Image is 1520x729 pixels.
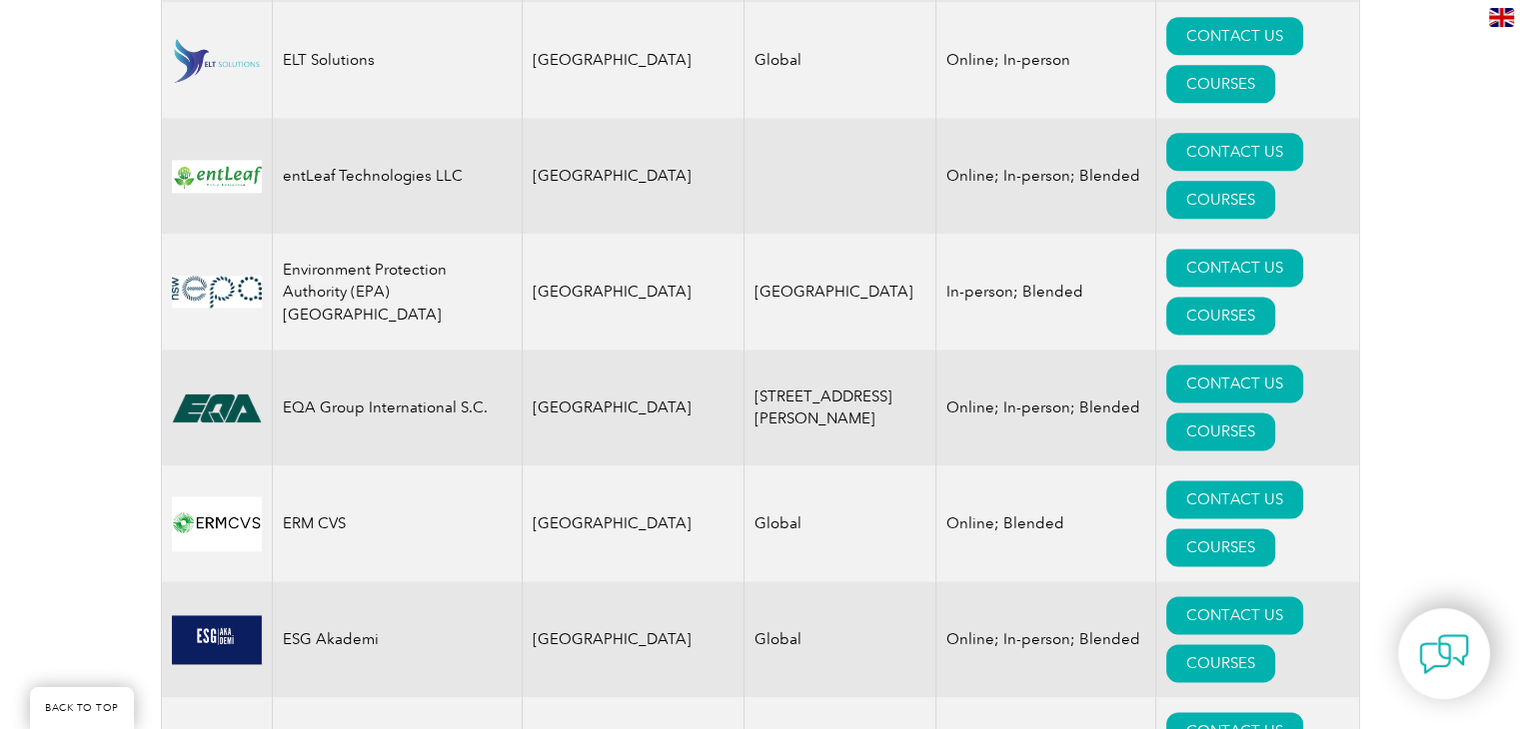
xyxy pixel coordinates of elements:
img: cf3e4118-476f-eb11-a812-00224815377e-logo.png [172,383,262,432]
td: ERM CVS [272,465,522,581]
td: [GEOGRAPHIC_DATA] [745,234,936,350]
td: [GEOGRAPHIC_DATA] [522,581,745,697]
img: b30af040-fd5b-f011-bec2-000d3acaf2fb-logo.png [172,615,262,664]
img: en [1489,8,1514,27]
td: Global [745,2,936,118]
td: Online; In-person; Blended [936,350,1156,465]
td: entLeaf Technologies LLC [272,118,522,234]
td: [GEOGRAPHIC_DATA] [522,465,745,581]
a: CONTACT US [1166,17,1303,55]
img: 0b2a24ac-d9bc-ea11-a814-000d3a79823d-logo.jpg [172,276,262,308]
td: [GEOGRAPHIC_DATA] [522,2,745,118]
td: Online; In-person; Blended [936,581,1156,697]
img: 607f6408-376f-eb11-a812-002248153038-logo.png [172,496,262,551]
a: COURSES [1166,65,1275,103]
img: contact-chat.png [1419,629,1469,679]
td: Environment Protection Authority (EPA) [GEOGRAPHIC_DATA] [272,234,522,350]
td: In-person; Blended [936,234,1156,350]
td: [GEOGRAPHIC_DATA] [522,234,745,350]
a: COURSES [1166,644,1275,682]
a: COURSES [1166,181,1275,219]
a: BACK TO TOP [30,687,134,729]
td: EQA Group International S.C. [272,350,522,465]
td: Online; Blended [936,465,1156,581]
td: ESG Akademi [272,581,522,697]
img: 4e4b1b7c-9c37-ef11-a316-00224812a81c-logo.png [172,160,262,192]
a: CONTACT US [1166,480,1303,518]
td: Global [745,465,936,581]
td: ELT Solutions [272,2,522,118]
td: Global [745,581,936,697]
a: CONTACT US [1166,596,1303,634]
td: [GEOGRAPHIC_DATA] [522,118,745,234]
a: COURSES [1166,412,1275,450]
a: CONTACT US [1166,364,1303,402]
td: Online; In-person; Blended [936,118,1156,234]
a: COURSES [1166,528,1275,566]
td: Online; In-person [936,2,1156,118]
a: CONTACT US [1166,133,1303,171]
a: CONTACT US [1166,249,1303,287]
img: 4b7ea962-c061-ee11-8def-000d3ae1a86f-logo.png [172,36,262,85]
td: [GEOGRAPHIC_DATA] [522,350,745,465]
a: COURSES [1166,297,1275,335]
td: [STREET_ADDRESS][PERSON_NAME] [745,350,936,465]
